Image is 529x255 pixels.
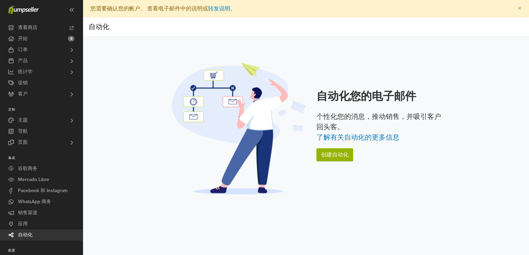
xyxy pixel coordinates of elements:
div: 自动化 [89,20,109,34]
span: 开始 [18,33,28,44]
span: 促销 [18,77,28,88]
span: 自动化 [18,229,33,240]
p: 集成 [8,156,83,160]
p: 个性化您的消息，推动销售，并吸引客户回头客。 [316,112,443,143]
p: 配置 [8,249,83,253]
span: 查看商店 [18,22,37,33]
span: 订单 [18,44,28,55]
span: 产品 [18,55,28,66]
span: 主题 [18,115,28,126]
h2: 自动化您的电子邮件 [316,90,443,103]
span: Mercado Libre [18,174,49,185]
p: 定制 [8,108,83,112]
font: 您需要确认您的帐户。 查看电子邮件中的说明或 。 [90,5,236,12]
a: 转发说明 [208,5,230,12]
img: 自动化 [170,62,308,195]
span: WhatsApp 商务 [18,196,51,207]
a: 了解有关自动化的更多信息 [316,133,400,142]
span: 谷歌商务 [18,163,37,174]
span: 应用 [18,218,28,229]
span: 客户 [18,88,28,100]
span: 销售渠道 [18,207,37,218]
span: × [518,3,522,13]
button: 关闭 [511,0,529,17]
span: 统计学 [18,66,33,77]
span: 导航 [18,126,28,137]
span: 6 [68,36,74,41]
a: 创建自动化 [316,148,353,161]
span: 页面 [18,137,28,148]
span: Facebook 和 Instagram [18,185,68,196]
